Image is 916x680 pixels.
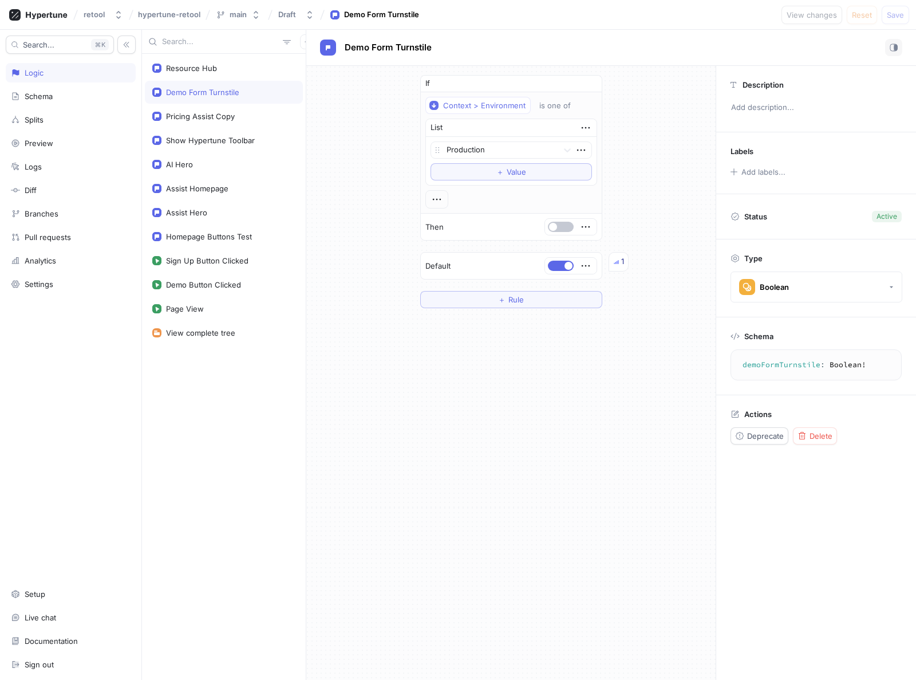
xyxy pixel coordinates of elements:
[508,296,524,303] span: Rule
[166,64,217,73] div: Resource Hub
[744,254,763,263] p: Type
[496,168,504,175] span: ＋
[743,80,784,89] p: Description
[534,97,587,114] button: is one of
[736,355,897,375] textarea: demoFormTurnstile: Boolean!
[887,11,904,18] span: Save
[793,427,837,445] button: Delete
[744,209,767,225] p: Status
[443,101,526,111] div: Context > Environment
[166,112,235,121] div: Pricing Assist Copy
[431,163,592,180] button: ＋Value
[25,115,44,124] div: Splits
[211,5,265,24] button: main
[882,6,909,24] button: Save
[84,10,105,19] div: retool
[787,11,837,18] span: View changes
[25,162,42,171] div: Logs
[731,272,902,302] button: Boolean
[166,232,252,241] div: Homepage Buttons Test
[278,10,296,19] div: Draft
[431,122,443,133] div: List
[25,68,44,77] div: Logic
[498,296,506,303] span: ＋
[162,36,278,48] input: Search...
[345,43,432,52] span: Demo Form Turnstile
[25,636,78,646] div: Documentation
[760,282,789,292] div: Boolean
[810,433,832,439] span: Delete
[166,280,241,289] div: Demo Button Clicked
[425,78,430,89] p: If
[876,211,897,222] div: Active
[744,332,773,341] p: Schema
[344,9,419,21] div: Demo Form Turnstile
[847,6,877,24] button: Reset
[23,41,54,48] span: Search...
[138,10,200,18] span: hypertune-retool
[166,160,193,169] div: AI Hero
[425,261,451,272] p: Default
[166,256,248,265] div: Sign Up Button Clicked
[25,209,58,218] div: Branches
[166,328,235,337] div: View complete tree
[425,97,531,114] button: Context > Environment
[727,164,788,179] button: Add labels...
[539,101,571,111] div: is one of
[6,631,136,651] a: Documentation
[781,6,842,24] button: View changes
[166,208,207,217] div: Assist Hero
[621,256,624,268] div: 1
[25,92,53,101] div: Schema
[25,589,45,599] div: Setup
[747,433,784,439] span: Deprecate
[25,139,53,148] div: Preview
[726,98,906,117] p: Add description...
[166,184,228,193] div: Assist Homepage
[230,10,247,19] div: main
[25,280,53,289] div: Settings
[6,36,114,54] button: Search...K
[25,613,56,622] div: Live chat
[25,660,54,669] div: Sign out
[731,147,753,156] p: Labels
[166,88,239,97] div: Demo Form Turnstile
[852,11,872,18] span: Reset
[91,39,109,50] div: K
[741,168,785,176] div: Add labels...
[731,427,788,445] button: Deprecate
[744,410,772,419] p: Actions
[425,222,444,233] p: Then
[25,256,56,265] div: Analytics
[79,5,128,24] button: retool
[25,233,71,242] div: Pull requests
[166,304,204,313] div: Page View
[25,186,37,195] div: Diff
[420,291,602,308] button: ＋Rule
[166,136,255,145] div: Show Hypertune Toolbar
[274,5,319,24] button: Draft
[507,168,526,175] span: Value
